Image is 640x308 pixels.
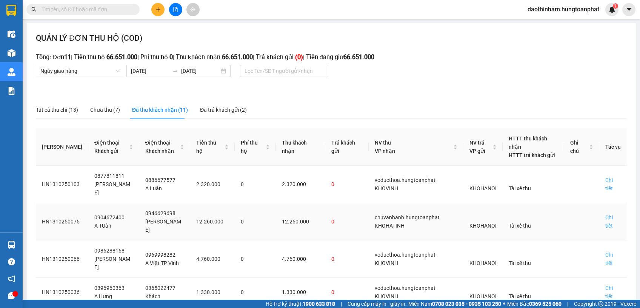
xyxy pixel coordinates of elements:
[375,214,440,220] span: chuvanhanh.hungtoanphat
[106,54,137,61] b: 66.651.000
[145,210,175,216] span: 0946629698
[509,136,547,150] span: HTTT thu khách nhận
[282,180,320,188] div: 2.320.000
[241,219,244,225] span: 0
[36,278,88,307] td: HN1310250036
[132,106,188,114] div: Đã thu khách nhận (11)
[613,3,618,9] sup: 1
[8,87,15,95] img: solution-icon
[36,203,88,240] td: HN1310250075
[145,219,181,233] span: [PERSON_NAME]
[196,180,229,188] div: 2.320.000
[6,5,16,16] img: logo-vxr
[567,300,568,308] span: |
[241,181,244,187] span: 0
[145,148,174,154] span: Khách nhận
[186,3,200,16] button: aim
[503,302,505,305] span: ⚪️
[196,139,223,155] span: Tiền thu hộ
[529,301,562,307] strong: 0369 525 060
[375,140,391,146] span: NV thu
[169,3,182,16] button: file-add
[509,185,531,191] span: Tài xế thu
[282,217,320,226] div: 12.260.000
[36,52,627,62] h3: Tổng: Đơn | Tiền thu hộ | Phí thu hộ | Thu khách nhận | Trả khách gửi | Tiền đang giữ
[469,293,497,299] span: KHOHANOI
[605,176,621,192] div: Chi tiết đơn hàng
[295,54,303,61] b: ( 0 )
[432,301,501,307] strong: 0708 023 035 - 0935 103 250
[375,293,398,299] span: KHOVINH
[375,185,398,191] span: KHOVINH
[42,5,131,14] input: Tìm tên, số ĐT hoặc mã đơn
[145,260,179,266] span: A Việt TP Vinh
[509,260,531,266] span: Tài xế thu
[626,6,632,13] span: caret-down
[8,275,15,282] span: notification
[8,68,15,76] img: warehouse-icon
[145,177,175,183] span: 0886677577
[94,148,118,154] span: Khách gửi
[145,293,160,299] span: Khách
[375,260,398,266] span: KHOVINH
[94,181,130,196] span: [PERSON_NAME]
[94,223,111,229] span: A TUấn
[145,140,171,146] span: Điện thoại
[276,128,326,166] th: Thu khách nhận
[94,248,125,254] span: 0986288168
[605,284,621,300] div: Chi tiết đơn hàng
[598,301,603,306] span: copyright
[331,180,363,188] div: 0
[94,285,125,291] span: 0396960363
[222,54,253,61] b: 66.651.000
[375,223,405,229] span: KHOHATINH
[172,68,178,74] span: swap-right
[8,49,15,57] img: warehouse-icon
[241,139,264,155] span: Phí thu hộ
[469,148,485,154] span: VP gửi
[341,300,342,308] span: |
[507,300,562,308] span: Miền Bắc
[8,292,15,299] span: message
[509,223,531,229] span: Tài xế thu
[614,3,617,9] span: 1
[8,258,15,265] span: question-circle
[325,128,369,166] th: Trả khách gửi
[40,65,120,77] span: Ngày giao hàng
[343,54,374,61] b: 66.651.000
[196,217,229,226] div: 12.260.000
[609,6,615,13] img: icon-new-feature
[173,7,178,12] span: file-add
[31,7,37,12] span: search
[469,140,485,146] span: NV trả
[622,3,635,16] button: caret-down
[266,300,335,308] span: Hỗ trợ kỹ thuật:
[303,301,335,307] strong: 1900 633 818
[145,185,162,191] span: A Luân
[282,255,320,263] div: 4.760.000
[94,214,125,220] span: 0904672400
[509,293,531,299] span: Tài xế thu
[145,252,175,258] span: 0969998282
[155,7,161,12] span: plus
[190,7,195,12] span: aim
[94,256,130,270] span: [PERSON_NAME]
[145,285,175,291] span: 0365022477
[469,260,497,266] span: KHOHANOI
[375,285,435,291] span: voducthoa.hungtoanphat
[375,252,435,258] span: voducthoa.hungtoanphat
[348,300,406,308] span: Cung cấp máy in - giấy in:
[408,300,501,308] span: Miền Nam
[331,217,363,226] div: 0
[331,255,363,263] div: 0
[375,148,395,154] span: VP nhận
[181,67,219,75] input: Ngày kết thúc
[469,223,497,229] span: KHOHANOI
[375,177,435,183] span: voducthoa.hungtoanphat
[241,256,244,262] span: 0
[522,5,605,14] span: daothinham.hungtoanphat
[469,185,497,191] span: KHOHANOI
[172,68,178,74] span: to
[196,288,229,296] div: 1.330.000
[131,67,169,75] input: Ngày bắt đầu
